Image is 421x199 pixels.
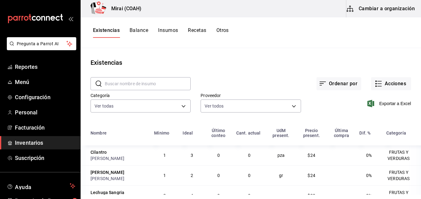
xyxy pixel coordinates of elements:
[68,16,73,21] button: open_drawer_menu
[191,153,193,158] span: 3
[191,173,193,178] span: 2
[308,153,315,158] span: $24
[17,41,67,47] span: Pregunta a Parrot AI
[366,193,372,198] span: 0%
[91,130,107,135] div: Nombre
[91,58,122,67] div: Existencias
[15,139,75,147] span: Inventarios
[383,145,421,165] td: FRUTAS Y VERDURAS
[205,103,224,109] span: Ver todos
[4,45,76,51] a: Pregunta a Parrot AI
[15,154,75,162] span: Suscripción
[317,77,361,90] button: Ordenar por
[248,153,250,158] span: 0
[95,103,113,109] span: Ver todas
[217,173,220,178] span: 0
[93,27,120,38] button: Existencias
[91,155,147,161] div: [PERSON_NAME]
[91,93,191,98] label: Categoría
[236,130,261,135] div: Cant. actual
[217,193,220,198] span: 0
[270,128,292,138] div: UdM present.
[191,193,193,198] span: 4
[93,27,229,38] div: navigation tabs
[163,193,166,198] span: 2
[266,165,296,185] td: gr
[15,93,75,101] span: Configuración
[308,173,315,178] span: $24
[91,189,124,196] div: Lechuga Sangria
[369,100,411,107] button: Exportar a Excel
[266,145,296,165] td: pza
[105,77,191,90] input: Buscar nombre de insumo
[15,182,67,190] span: Ayuda
[91,175,147,182] div: [PERSON_NAME]
[386,130,406,135] div: Categoría
[154,130,169,135] div: Mínimo
[158,27,178,38] button: Insumos
[217,153,220,158] span: 0
[383,165,421,185] td: FRUTAS Y VERDURAS
[91,169,124,175] div: [PERSON_NAME]
[248,193,250,198] span: 0
[91,149,107,155] div: Cilantro
[359,130,370,135] div: Dif. %
[15,63,75,71] span: Reportes
[15,108,75,117] span: Personal
[371,77,411,90] button: Acciones
[308,193,315,198] span: $28
[188,27,206,38] button: Recetas
[208,128,229,138] div: Último conteo
[15,123,75,132] span: Facturación
[163,153,166,158] span: 1
[106,5,142,12] h3: Mirai (COAH)
[15,78,75,86] span: Menú
[7,37,76,50] button: Pregunta a Parrot AI
[366,173,372,178] span: 0%
[163,173,166,178] span: 1
[299,128,323,138] div: Precio present.
[331,128,352,138] div: Última compra
[216,27,229,38] button: Otros
[201,93,301,98] label: Proveedor
[130,27,148,38] button: Balance
[183,130,193,135] div: Ideal
[366,153,372,158] span: 0%
[248,173,250,178] span: 0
